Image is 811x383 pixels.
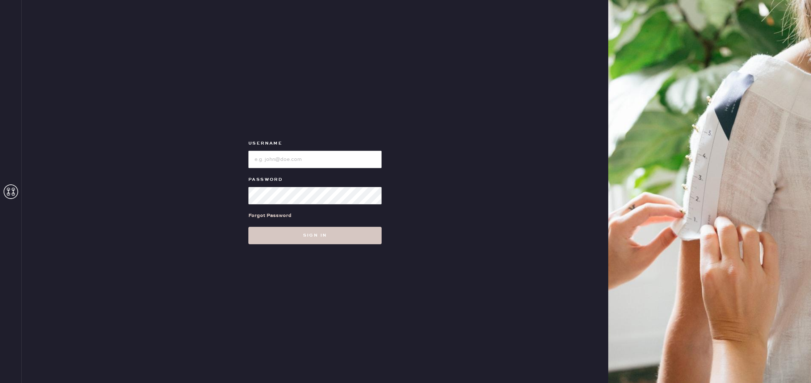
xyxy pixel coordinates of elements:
[248,212,291,220] div: Forgot Password
[248,227,382,244] button: Sign in
[248,204,291,227] a: Forgot Password
[248,151,382,168] input: e.g. john@doe.com
[248,139,382,148] label: Username
[248,175,382,184] label: Password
